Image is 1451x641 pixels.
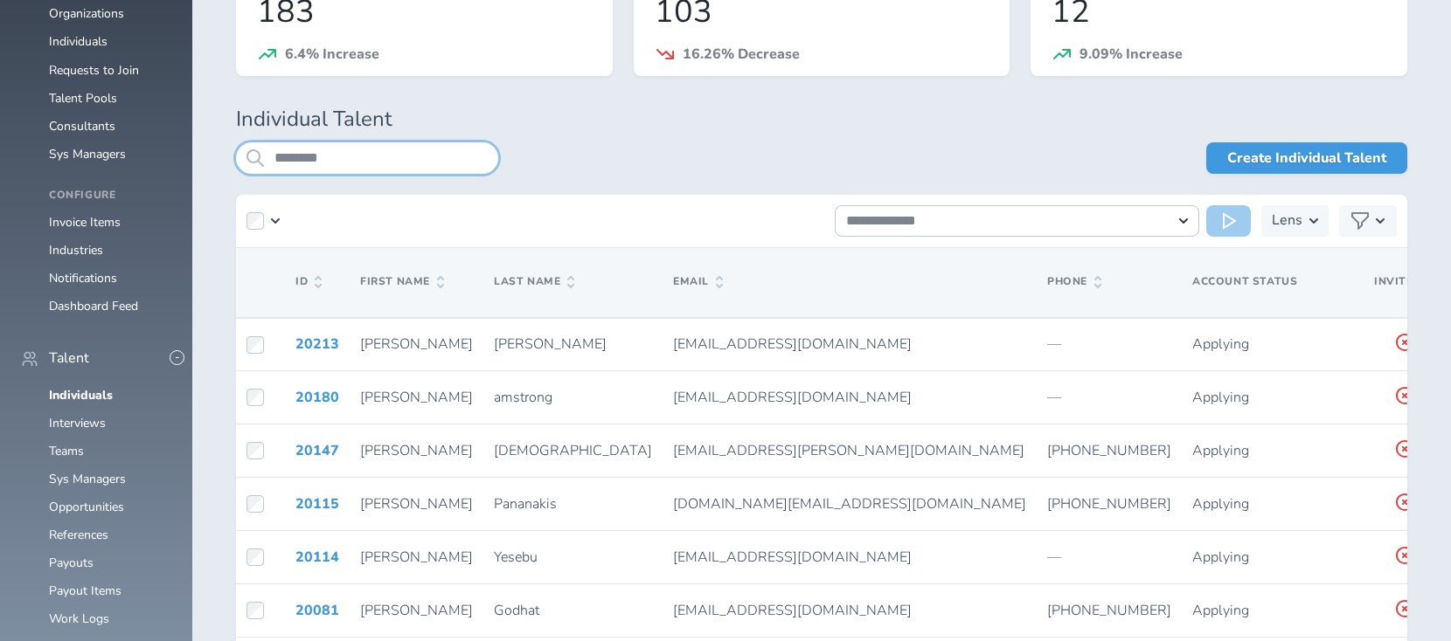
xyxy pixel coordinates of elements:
[295,601,339,620] a: 20081
[494,601,539,620] span: Godhat
[295,334,339,354] a: 20213
[673,388,912,407] span: [EMAIL_ADDRESS][DOMAIN_NAME]
[360,601,473,620] span: [PERSON_NAME]
[1192,494,1249,513] span: Applying
[1272,205,1302,237] h3: Lens
[49,118,115,134] a: Consultants
[673,601,912,620] span: [EMAIL_ADDRESS][DOMAIN_NAME]
[360,276,444,288] span: First Name
[1192,441,1249,460] span: Applying
[49,214,121,231] a: Invoice Items
[1047,601,1171,620] span: [PHONE_NUMBER]
[683,45,800,64] span: 16.26% Decrease
[1047,441,1171,460] span: [PHONE_NUMBER]
[673,441,1024,460] span: [EMAIL_ADDRESS][PERSON_NAME][DOMAIN_NAME]
[1192,388,1249,407] span: Applying
[49,471,126,487] a: Sys Managers
[49,350,89,366] span: Talent
[1192,548,1249,567] span: Applying
[494,494,557,513] span: Pananakis
[1047,494,1171,513] span: [PHONE_NUMBER]
[49,270,117,286] a: Notifications
[49,555,94,571] a: Payouts
[360,441,473,460] span: [PERSON_NAME]
[1047,389,1171,405] p: —
[1192,274,1297,288] span: Account Status
[360,334,473,354] span: [PERSON_NAME]
[295,494,339,513] a: 20115
[494,388,552,407] span: amstrong
[1047,549,1171,565] p: —
[295,441,339,460] a: 20147
[673,548,912,567] span: [EMAIL_ADDRESS][DOMAIN_NAME]
[1192,334,1249,354] span: Applying
[295,388,339,407] a: 20180
[49,499,124,515] a: Opportunities
[1047,336,1171,352] p: —
[285,45,379,64] span: 6.4% Increase
[49,582,121,599] a: Payout Items
[673,334,912,354] span: [EMAIL_ADDRESS][DOMAIN_NAME]
[49,443,84,459] a: Teams
[494,548,538,567] span: Yesebu
[49,242,103,258] a: Industries
[673,276,723,288] span: Email
[494,334,607,354] span: [PERSON_NAME]
[494,276,574,288] span: Last Name
[49,610,109,627] a: Work Logs
[360,388,473,407] span: [PERSON_NAME]
[673,494,1026,513] span: [DOMAIN_NAME][EMAIL_ADDRESS][DOMAIN_NAME]
[236,107,1407,132] h1: Individual Talent
[49,33,108,50] a: Individuals
[170,350,184,365] button: -
[1206,205,1251,237] button: Run Action
[49,298,138,314] a: Dashboard Feed
[295,548,339,567] a: 20114
[49,5,124,22] a: Organizations
[360,494,473,513] span: [PERSON_NAME]
[49,527,108,543] a: References
[49,387,113,403] a: Individuals
[1080,45,1183,64] span: 9.09% Increase
[49,146,126,162] a: Sys Managers
[49,415,106,431] a: Interviews
[360,548,473,567] span: [PERSON_NAME]
[295,276,322,288] span: ID
[1192,601,1249,620] span: Applying
[1261,205,1329,237] button: Lens
[494,441,652,460] span: [DEMOGRAPHIC_DATA]
[1047,276,1101,288] span: Phone
[49,90,117,107] a: Talent Pools
[49,62,139,79] a: Requests to Join
[49,190,171,202] h4: Configure
[1374,276,1435,288] span: Invited
[1206,142,1407,174] a: Create Individual Talent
